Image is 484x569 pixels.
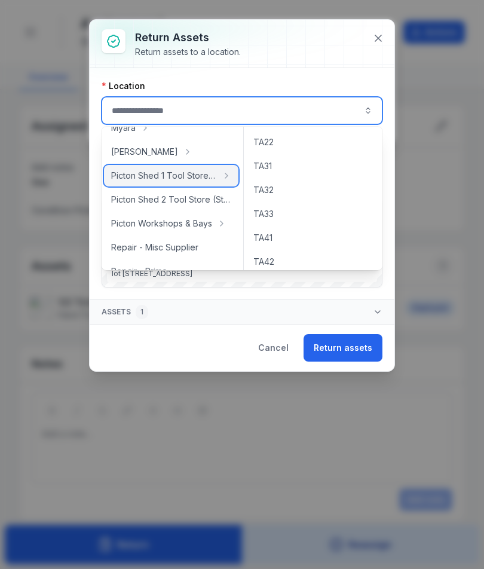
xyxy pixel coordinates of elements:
span: TA22 [253,136,274,148]
div: 1 [136,305,148,319]
span: [PERSON_NAME] [111,146,178,158]
span: Picton Shed 2 Tool Store (Storage) [111,194,231,206]
span: TA42 [253,256,274,268]
span: TA31 [253,160,272,172]
span: Assets [102,305,148,319]
button: Return assets [304,334,382,362]
span: lot [STREET_ADDRESS] [112,269,192,278]
button: Assets1 [90,300,394,324]
span: TA33 [253,208,274,220]
label: Location [102,80,145,92]
h3: Return assets [135,29,241,46]
span: TA32 [253,184,274,196]
button: Cancel [248,334,299,362]
span: Picton Workshops & Bays [111,218,212,230]
span: TA41 [253,232,272,244]
span: Picton Shed 1 Tool Store (Storage) [111,170,217,182]
span: Repair - Misc Supplier [111,241,198,253]
span: Myara [111,122,136,134]
span: Repair - Prime [111,265,167,277]
div: Return assets to a location. [135,46,241,58]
